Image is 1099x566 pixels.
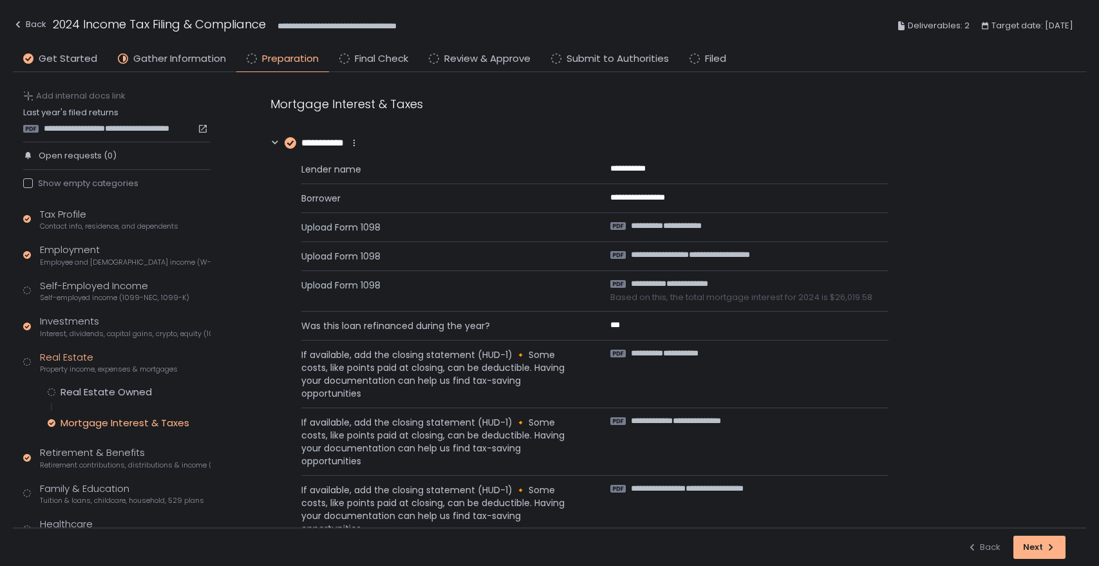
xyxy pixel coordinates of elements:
[40,329,211,339] span: Interest, dividends, capital gains, crypto, equity (1099s, K-1s)
[23,107,211,134] div: Last year's filed returns
[1023,542,1056,553] div: Next
[301,250,579,263] span: Upload Form 1098
[40,258,211,267] span: Employee and [DEMOGRAPHIC_DATA] income (W-2s)
[40,350,178,375] div: Real Estate
[133,52,226,66] span: Gather Information
[705,52,726,66] span: Filed
[567,52,669,66] span: Submit to Authorities
[301,192,579,205] span: Borrower
[40,207,178,232] div: Tax Profile
[23,90,126,102] button: Add internal docs link
[39,52,97,66] span: Get Started
[301,221,579,234] span: Upload Form 1098
[40,364,178,374] span: Property income, expenses & mortgages
[967,542,1000,553] div: Back
[40,222,178,231] span: Contact info, residence, and dependents
[40,243,211,267] div: Employment
[991,18,1073,33] span: Target date: [DATE]
[908,18,970,33] span: Deliverables: 2
[262,52,319,66] span: Preparation
[610,292,872,303] span: Based on this, the total mortgage interest for 2024 is $26,019.58
[13,17,46,32] div: Back
[967,536,1000,559] button: Back
[355,52,408,66] span: Final Check
[301,163,579,176] span: Lender name
[40,314,211,339] div: Investments
[61,386,152,399] div: Real Estate Owned
[301,484,579,535] span: If available, add the closing statement (HUD-1) 🔸 Some costs, like points paid at closing, can be...
[40,460,211,470] span: Retirement contributions, distributions & income (1099-R, 5498)
[13,15,46,37] button: Back
[444,52,531,66] span: Review & Approve
[301,279,579,303] span: Upload Form 1098
[53,15,266,33] h1: 2024 Income Tax Filing & Compliance
[301,348,579,400] span: If available, add the closing statement (HUD-1) 🔸 Some costs, like points paid at closing, can be...
[40,446,211,470] div: Retirement & Benefits
[1013,536,1066,559] button: Next
[40,496,204,505] span: Tuition & loans, childcare, household, 529 plans
[301,319,579,332] span: Was this loan refinanced during the year?
[270,95,888,113] div: Mortgage Interest & Taxes
[40,293,189,303] span: Self-employed income (1099-NEC, 1099-K)
[40,517,193,542] div: Healthcare
[61,417,189,429] div: Mortgage Interest & Taxes
[40,279,189,303] div: Self-Employed Income
[301,416,579,467] span: If available, add the closing statement (HUD-1) 🔸 Some costs, like points paid at closing, can be...
[39,150,117,162] span: Open requests (0)
[40,482,204,506] div: Family & Education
